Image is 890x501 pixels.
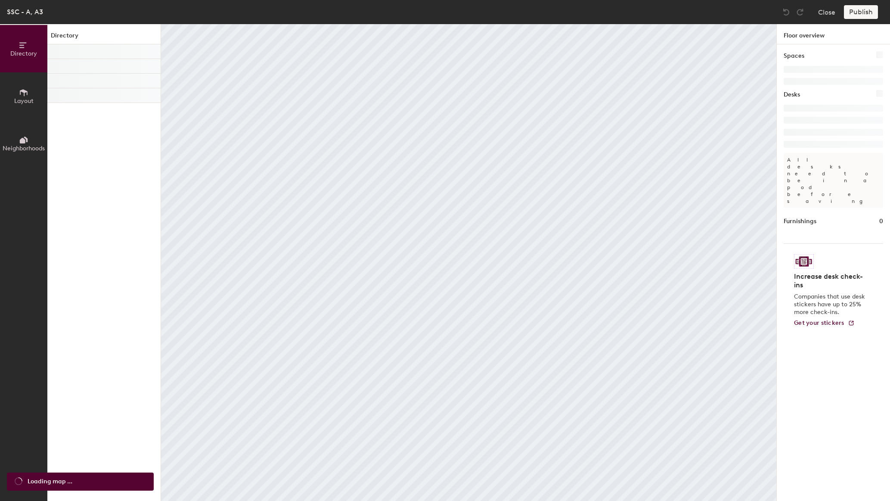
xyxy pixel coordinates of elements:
h1: Spaces [784,51,804,61]
h1: 0 [879,217,883,226]
p: Companies that use desk stickers have up to 25% more check-ins. [794,293,868,316]
span: Layout [14,97,34,105]
p: All desks need to be in a pod before saving [784,153,883,208]
div: SSC - A, A3 [7,6,43,17]
span: Directory [10,50,37,57]
span: Neighborhoods [3,145,45,152]
h1: Furnishings [784,217,816,226]
button: Close [818,5,835,19]
h1: Directory [47,31,161,44]
span: Get your stickers [794,319,844,327]
img: Redo [796,8,804,16]
canvas: Map [161,24,777,501]
img: Undo [782,8,791,16]
span: Loading map ... [28,477,72,486]
img: Sticker logo [794,254,814,269]
h1: Desks [784,90,800,100]
h1: Floor overview [777,24,890,44]
h4: Increase desk check-ins [794,272,868,289]
a: Get your stickers [794,320,855,327]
